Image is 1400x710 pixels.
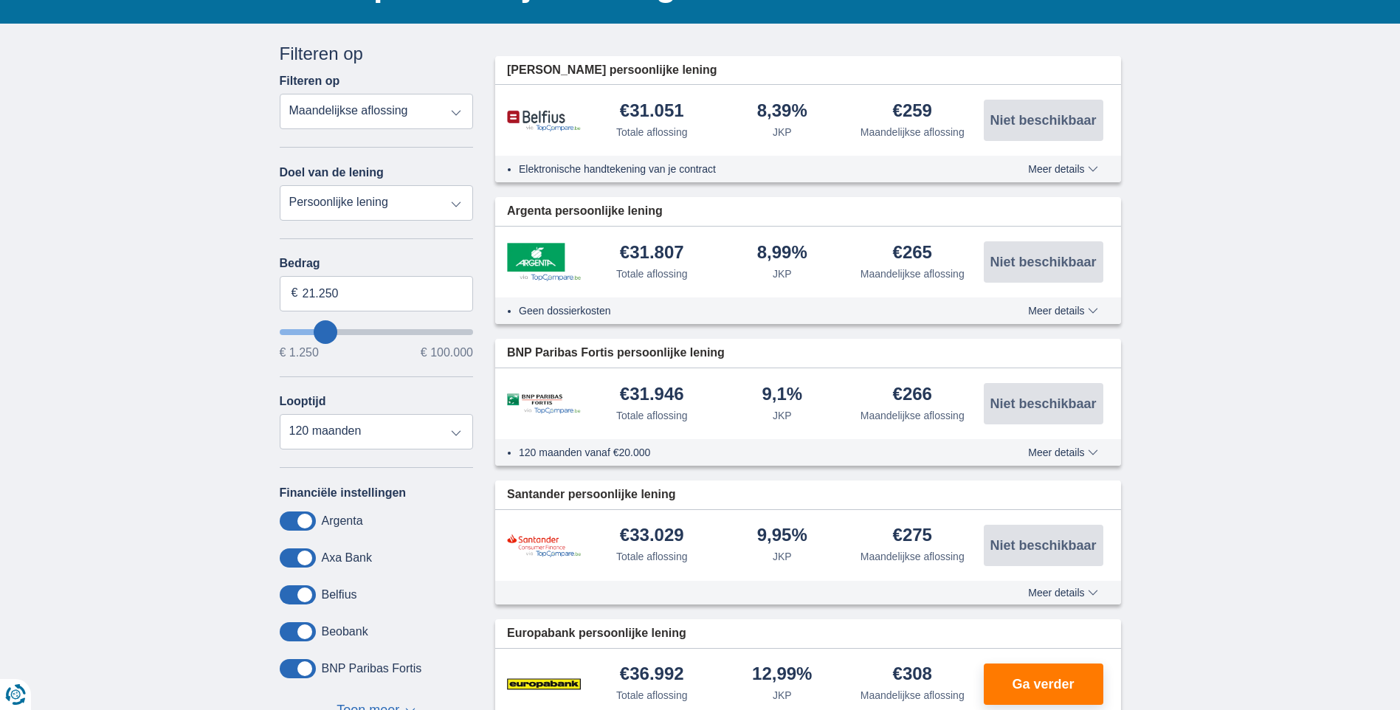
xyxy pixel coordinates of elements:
[507,486,676,503] span: Santander persoonlijke lening
[322,625,368,638] label: Beobank
[1017,587,1108,599] button: Meer details
[616,408,688,423] div: Totale aflossing
[1012,678,1074,691] span: Ga verder
[773,125,792,139] div: JKP
[762,385,802,405] div: 9,1%
[893,526,932,546] div: €275
[280,347,319,359] span: € 1.250
[507,666,581,703] img: product.pl.alt Europabank
[280,166,384,179] label: Doel van de lening
[990,114,1096,127] span: Niet beschikbaar
[990,539,1096,552] span: Niet beschikbaar
[322,551,372,565] label: Axa Bank
[1028,447,1097,458] span: Meer details
[620,385,684,405] div: €31.946
[984,383,1103,424] button: Niet beschikbaar
[1017,163,1108,175] button: Meer details
[1017,305,1108,317] button: Meer details
[893,385,932,405] div: €266
[757,244,807,263] div: 8,99%
[280,257,474,270] label: Bedrag
[280,395,326,408] label: Looptijd
[292,285,298,302] span: €
[507,62,717,79] span: [PERSON_NAME] persoonlijke lening
[620,526,684,546] div: €33.029
[519,162,974,176] li: Elektronische handtekening van je contract
[984,241,1103,283] button: Niet beschikbaar
[1028,164,1097,174] span: Meer details
[990,397,1096,410] span: Niet beschikbaar
[507,243,581,281] img: product.pl.alt Argenta
[773,408,792,423] div: JKP
[773,688,792,703] div: JKP
[984,525,1103,566] button: Niet beschikbaar
[620,244,684,263] div: €31.807
[757,102,807,122] div: 8,39%
[507,625,686,642] span: Europabank persoonlijke lening
[1028,306,1097,316] span: Meer details
[893,244,932,263] div: €265
[620,665,684,685] div: €36.992
[280,486,407,500] label: Financiële instellingen
[507,393,581,415] img: product.pl.alt BNP Paribas Fortis
[507,110,581,131] img: product.pl.alt Belfius
[861,408,965,423] div: Maandelijkse aflossing
[616,688,688,703] div: Totale aflossing
[773,549,792,564] div: JKP
[280,329,474,335] input: wantToBorrow
[519,445,974,460] li: 120 maanden vanaf €20.000
[861,125,965,139] div: Maandelijkse aflossing
[861,266,965,281] div: Maandelijkse aflossing
[322,588,357,602] label: Belfius
[984,100,1103,141] button: Niet beschikbaar
[322,514,363,528] label: Argenta
[1028,587,1097,598] span: Meer details
[773,266,792,281] div: JKP
[893,102,932,122] div: €259
[507,203,663,220] span: Argenta persoonlijke lening
[1017,447,1108,458] button: Meer details
[421,347,473,359] span: € 100.000
[757,526,807,546] div: 9,95%
[280,75,340,88] label: Filteren op
[616,266,688,281] div: Totale aflossing
[507,345,725,362] span: BNP Paribas Fortis persoonlijke lening
[322,662,422,675] label: BNP Paribas Fortis
[616,125,688,139] div: Totale aflossing
[861,549,965,564] div: Maandelijkse aflossing
[280,41,474,66] div: Filteren op
[893,665,932,685] div: €308
[984,664,1103,705] button: Ga verder
[752,665,812,685] div: 12,99%
[990,255,1096,269] span: Niet beschikbaar
[620,102,684,122] div: €31.051
[507,534,581,556] img: product.pl.alt Santander
[861,688,965,703] div: Maandelijkse aflossing
[519,303,974,318] li: Geen dossierkosten
[616,549,688,564] div: Totale aflossing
